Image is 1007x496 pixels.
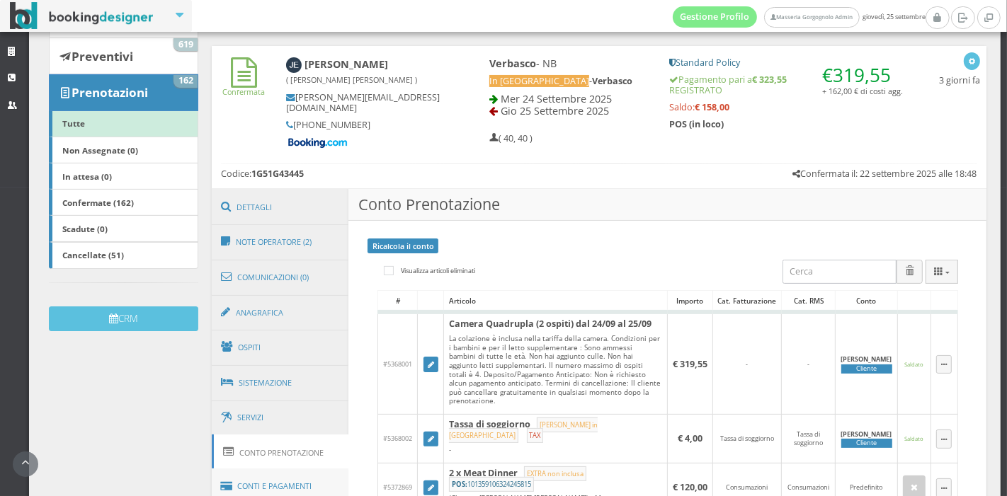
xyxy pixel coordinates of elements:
b: Verbasco [592,75,632,87]
b: In attesa (0) [62,171,112,182]
small: ( [PERSON_NAME] [PERSON_NAME] ) [286,74,417,85]
div: Conto [836,291,897,311]
div: Cliente [841,364,892,374]
b: Scadute (0) [62,223,108,234]
b: Tutte [62,117,85,129]
small: 101359106324245815 [449,477,533,491]
div: - [449,445,661,454]
a: Tutte [49,110,198,137]
div: # [378,291,417,311]
strong: € 158,00 [695,101,729,113]
span: #5372869 [383,483,412,492]
a: Dettagli [212,189,349,226]
a: Prenotazioni 162 [49,74,198,111]
a: Confermata [223,75,266,97]
small: EXTRA non inclusa [524,466,586,480]
a: Comunicazioni (0) [212,259,349,296]
h5: ( 40, 40 ) [489,133,533,144]
h3: Conto Prenotazione [348,189,986,221]
h5: - [489,76,651,86]
b: Confermate (162) [62,197,134,208]
a: Cancellate (51) [49,242,198,269]
a: Ospiti [212,329,349,366]
strong: € 323,55 [752,74,787,86]
span: € [822,62,891,88]
h5: Codice: [221,168,304,179]
a: Sistemazione [212,364,349,401]
small: [PERSON_NAME] in [GEOGRAPHIC_DATA] [449,417,598,443]
span: #5368001 [383,359,412,369]
small: Saldato [904,361,923,368]
span: Gio 25 Settembre 2025 [501,104,609,117]
span: #5368002 [383,434,412,443]
div: Cat. RMS [782,291,835,311]
button: CRM [49,306,198,331]
small: Saldato [904,435,923,442]
b: € 4,00 [678,432,702,444]
h5: Confermata il: 22 settembre 2025 alle 18:48 [792,168,977,179]
b: Tassa di soggiorno [449,418,530,430]
div: La colazione è inclusa nella tariffa della camera. Condizioni per i bambini e per il letto supple... [449,334,661,405]
span: Mer 24 Settembre 2025 [501,92,612,105]
a: Ricalcola il conto [368,238,438,253]
h5: 3 giorni fa [939,75,980,86]
b: Preventivi [72,48,133,64]
b: 2 x Meat Dinner [449,467,518,479]
a: Anagrafica [212,294,349,331]
div: Cat. Fatturazione [713,291,782,311]
input: Cerca [783,260,897,283]
h5: Standard Policy [669,57,903,68]
td: Tassa di soggiorno [712,415,782,463]
a: Conto Prenotazione [212,434,349,471]
span: giovedì, 25 settembre [673,6,926,28]
b: Non Assegnate (0) [62,144,138,156]
b: Cancellate (51) [62,249,124,260]
img: Booking-com-logo.png [286,137,350,149]
div: Importo [668,291,712,311]
img: BookingDesigner.com [10,2,154,30]
b: Prenotazioni [72,84,148,100]
button: Columns [926,260,958,283]
span: 619 [173,38,198,51]
a: Gestione Profilo [673,6,758,28]
b: € 319,55 [673,358,707,370]
a: Masseria Gorgognolo Admin [764,7,859,28]
span: 162 [173,75,198,88]
b: [PERSON_NAME] [841,429,892,439]
div: Cliente [841,439,892,448]
b: Verbasco [489,57,536,70]
div: Articolo [444,291,666,311]
label: Visualizza articoli eliminati [384,263,475,279]
h4: - NB [489,57,651,69]
a: Non Assegnate (0) [49,137,198,163]
td: Tassa di soggiorno [782,415,836,463]
a: In attesa (0) [49,163,198,190]
h5: Saldo: [669,102,903,113]
b: POS (in loco) [669,118,724,130]
span: In [GEOGRAPHIC_DATA] [489,75,589,87]
h5: [PHONE_NUMBER] [286,120,442,130]
a: Preventivi 619 [49,38,198,74]
a: Scadute (0) [49,215,198,242]
span: 319,55 [833,62,891,88]
b: € 120,00 [673,481,707,493]
b: [PERSON_NAME] [286,57,417,86]
td: - [712,312,782,415]
b: POS: [452,480,467,489]
b: [PERSON_NAME] [841,354,892,364]
h5: [PERSON_NAME][EMAIL_ADDRESS][DOMAIN_NAME] [286,92,442,113]
small: + 162,00 € di costi agg. [822,86,903,96]
img: Julian Emery [286,57,302,74]
td: - [782,312,836,415]
a: Confermate (162) [49,189,198,216]
b: Camera Quadrupla (2 ospiti) dal 24/09 al 25/09 [449,318,652,330]
b: 1G51G43445 [251,168,304,180]
a: Servizi [212,400,349,436]
div: Colonne [926,260,958,283]
a: Note Operatore (2) [212,224,349,260]
h5: Pagamento pari a REGISTRATO [669,74,903,96]
small: TAX [527,428,543,442]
